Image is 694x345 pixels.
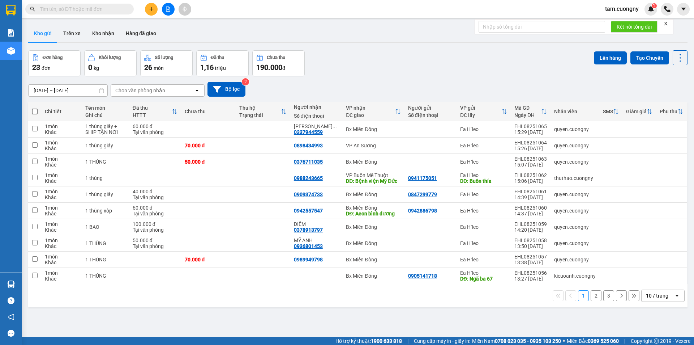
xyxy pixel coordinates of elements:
div: Số điện thoại [294,113,339,119]
div: Chưa thu [267,55,285,60]
div: 15:07 [DATE] [514,162,547,168]
span: question-circle [8,297,14,304]
div: Đơn hàng [43,55,63,60]
div: Bx Miền Đông [346,159,401,165]
div: Nguyễn Thanh Bình [294,123,339,129]
div: MỸ ANH [294,237,339,243]
div: ĐC lấy [460,112,501,118]
div: 0941175051 [408,175,437,181]
div: 1 THÙNG [85,257,125,262]
div: DĐ: Ngã ba 67 [460,276,507,282]
div: Ea H`leo [460,126,507,132]
button: Số lượng26món [140,50,193,76]
span: kg [94,65,99,71]
div: 0909374733 [294,192,323,197]
span: món [154,65,164,71]
div: 14:37 [DATE] [514,211,547,216]
div: Khác [45,146,78,151]
div: Nhân viên [554,109,596,114]
div: 0942557547 [294,208,323,214]
div: ĐC giao [346,112,395,118]
div: Ea H`leo [460,192,507,197]
th: Toggle SortBy [622,102,656,121]
div: 0847299779 [408,192,437,197]
span: 1 [653,3,655,8]
div: 1 món [45,205,78,211]
div: Bx Miền Đông [346,257,401,262]
div: Khác [45,178,78,184]
span: copyright [654,338,659,344]
span: close [663,21,668,26]
div: Giảm giá [626,109,647,114]
div: Bx Miền Đông [346,224,401,230]
div: Người nhận [294,104,339,110]
div: 15:06 [DATE] [514,178,547,184]
div: EHL08251059 [514,221,547,227]
span: 190.000 [256,63,282,72]
sup: 2 [242,78,249,85]
div: 0936801453 [294,243,323,249]
div: 1 món [45,156,78,162]
div: Chọn văn phòng nhận [115,87,165,94]
th: Toggle SortBy [129,102,181,121]
span: đơn [42,65,51,71]
img: warehouse-icon [7,281,15,288]
div: Ea H`leo [460,208,507,214]
span: file-add [166,7,171,12]
button: plus [145,3,158,16]
th: Toggle SortBy [511,102,551,121]
div: quyen.cuongny [554,192,596,197]
button: file-add [162,3,175,16]
span: ... [333,123,337,129]
div: Ea H`leo [460,240,507,246]
div: Chi tiết [45,109,78,114]
div: Bx Miền Đông [346,126,401,132]
div: 13:38 [DATE] [514,260,547,265]
th: Toggle SortBy [599,102,622,121]
div: 60.000 đ [133,205,177,211]
div: EHL08251058 [514,237,547,243]
img: warehouse-icon [7,47,15,55]
div: 1 THÙNG [85,240,125,246]
button: Trên xe [57,25,86,42]
div: Khác [45,162,78,168]
div: SMS [603,109,613,114]
img: icon-new-feature [648,6,654,12]
div: Bx Miền Đông [346,192,401,197]
button: Kho nhận [86,25,120,42]
div: DĐ: Aeon bình dương [346,211,401,216]
div: 15:26 [DATE] [514,146,547,151]
div: Ea H`leo [460,172,507,178]
div: EHL08251063 [514,156,547,162]
span: Cung cấp máy in - giấy in: [414,337,470,345]
span: Hỗ trợ kỹ thuật: [335,337,402,345]
div: DIỄM [294,221,339,227]
span: đ [282,65,285,71]
div: Tại văn phòng [133,227,177,233]
span: | [407,337,408,345]
div: Tại văn phòng [133,129,177,135]
div: 1 món [45,189,78,194]
div: Chưa thu [185,109,232,114]
div: Khác [45,243,78,249]
div: 1 món [45,172,78,178]
span: Kết nối tổng đài [617,23,652,31]
strong: 0708 023 035 - 0935 103 250 [495,338,561,344]
div: Mã GD [514,105,541,111]
div: Khác [45,260,78,265]
span: search [30,7,35,12]
div: 1 thùng giấy [85,143,125,148]
div: Bx Miền Đông [346,240,401,246]
div: quyen.cuongny [554,126,596,132]
button: Kết nối tổng đài [611,21,657,33]
div: 1 thùng giấy [85,192,125,197]
div: 0989949798 [294,257,323,262]
div: Ea H`leo [460,257,507,262]
div: Tại văn phòng [133,194,177,200]
button: 2 [591,290,601,301]
div: Ea H`leo [460,143,507,148]
div: Ea H`leo [460,224,507,230]
div: EHL08251061 [514,189,547,194]
div: 14:39 [DATE] [514,194,547,200]
div: 0337944559 [294,129,323,135]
